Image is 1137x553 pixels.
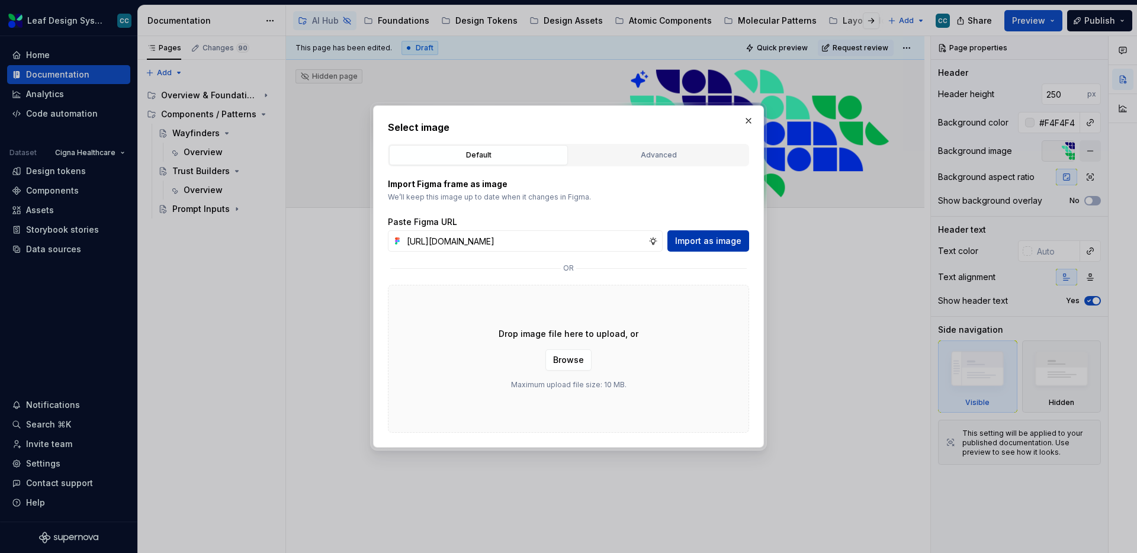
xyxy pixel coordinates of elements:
[388,192,749,202] p: We’ll keep this image up to date when it changes in Figma.
[511,380,627,390] p: Maximum upload file size: 10 MB.
[499,328,638,340] p: Drop image file here to upload, or
[675,235,741,247] span: Import as image
[667,230,749,252] button: Import as image
[553,354,584,366] span: Browse
[545,349,592,371] button: Browse
[573,149,744,161] div: Advanced
[388,178,749,190] p: Import Figma frame as image
[563,263,574,273] p: or
[388,216,457,228] label: Paste Figma URL
[393,149,564,161] div: Default
[388,120,749,134] h2: Select image
[402,230,648,252] input: https://figma.com/file...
